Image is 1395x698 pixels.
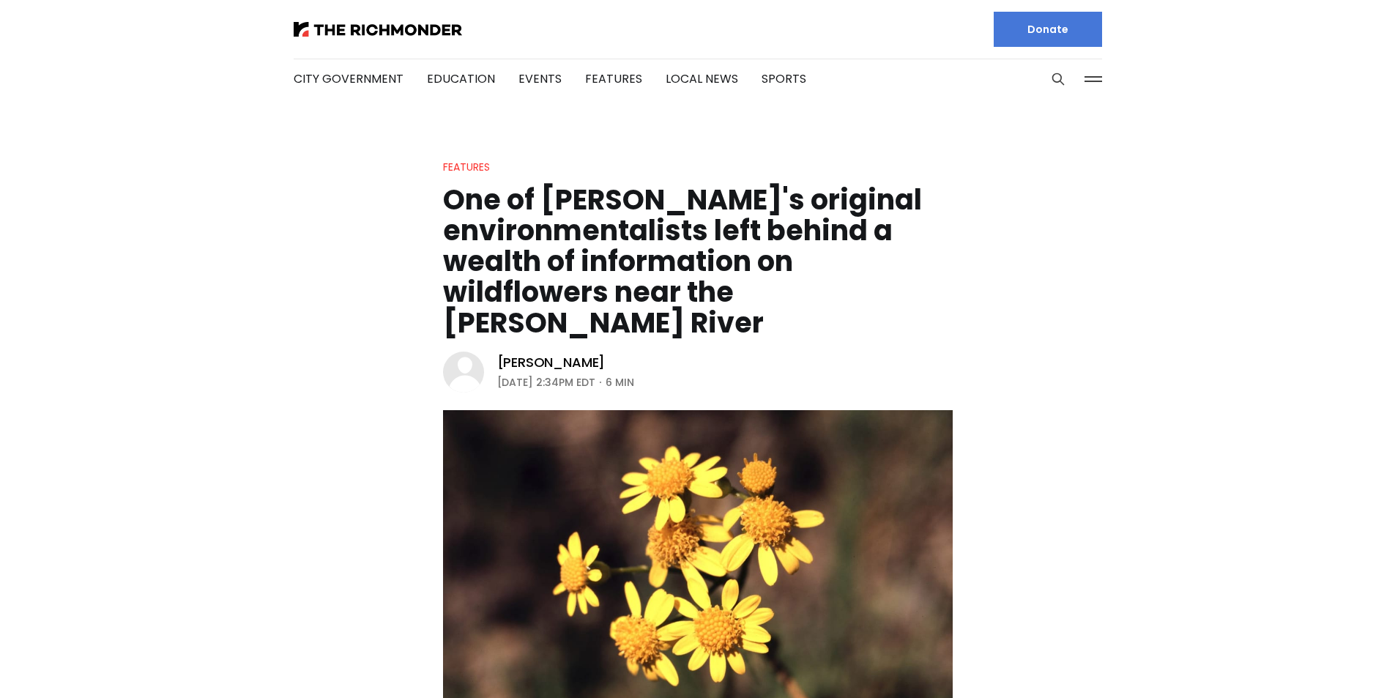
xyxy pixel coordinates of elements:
a: Donate [994,12,1102,47]
a: Events [518,70,562,87]
span: 6 min [606,374,634,391]
a: Education [427,70,495,87]
a: City Government [294,70,403,87]
a: Sports [762,70,806,87]
h1: One of [PERSON_NAME]'s original environmentalists left behind a wealth of information on wildflow... [443,185,953,338]
a: Features [443,160,490,174]
img: The Richmonder [294,22,462,37]
a: [PERSON_NAME] [497,354,606,371]
time: [DATE] 2:34PM EDT [497,374,595,391]
a: Features [585,70,642,87]
a: Local News [666,70,738,87]
button: Search this site [1047,68,1069,90]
